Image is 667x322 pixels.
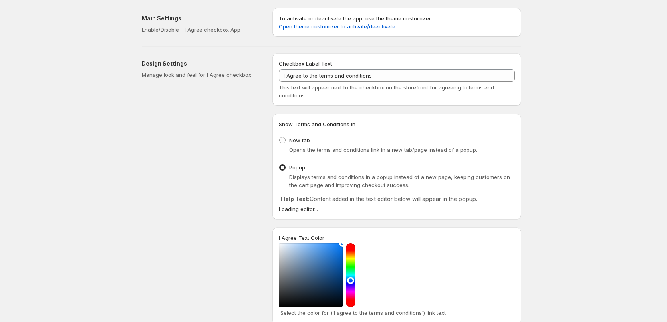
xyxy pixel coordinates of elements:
span: Checkbox Label Text [279,60,332,67]
span: Show Terms and Conditions in [279,121,355,127]
p: Enable/Disable - I Agree checkbox App [142,26,260,34]
h2: Design Settings [142,60,260,68]
p: Select the color for ('I agree to the terms and conditions') link text [280,309,513,317]
span: Popup [289,164,305,171]
span: New tab [289,137,310,143]
span: This text will appear next to the checkbox on the storefront for agreeing to terms and conditions. [279,84,494,99]
span: Displays terms and conditions in a popup instead of a new page, keeping customers on the cart pag... [289,174,510,188]
h2: Main Settings [142,14,260,22]
p: To activate or deactivate the app, use the theme customizer. [279,14,515,30]
p: Content added in the text editor below will appear in the popup. [281,195,513,203]
div: Loading editor... [279,205,515,213]
strong: Help Text: [281,195,310,202]
a: Open theme customizer to activate/deactivate [279,23,395,30]
span: Opens the terms and conditions link in a new tab/page instead of a popup. [289,147,477,153]
p: Manage look and feel for I Agree checkbox [142,71,260,79]
label: I Agree Text Color [279,234,324,242]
